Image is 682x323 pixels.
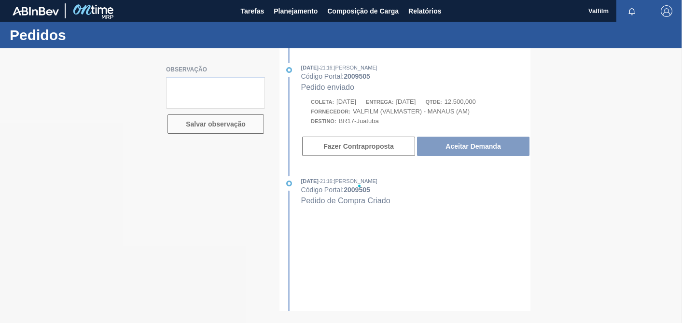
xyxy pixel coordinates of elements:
[327,5,399,17] span: Composição de Carga
[661,5,672,17] img: Logout
[240,5,264,17] span: Tarefas
[616,4,647,18] button: Notificações
[10,29,181,41] h1: Pedidos
[274,5,318,17] span: Planejamento
[13,7,59,15] img: TNhmsLtSVTkK8tSr43FrP2fwEKptu5GPRR3wAAAABJRU5ErkJggg==
[408,5,441,17] span: Relatórios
